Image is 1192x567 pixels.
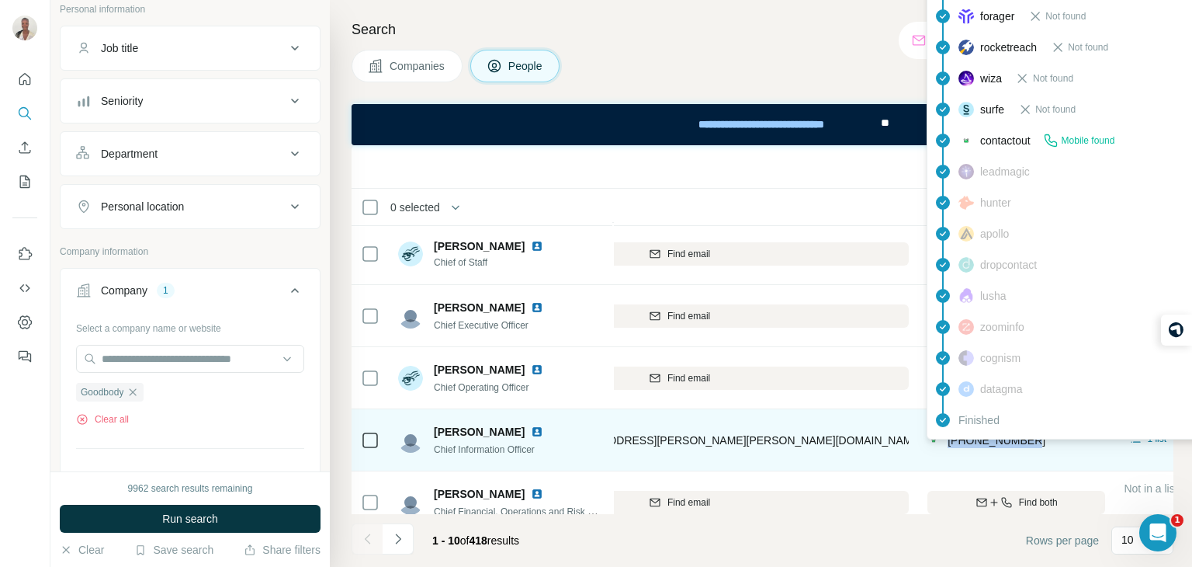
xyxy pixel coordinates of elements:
img: provider datagma logo [958,381,974,397]
div: 9962 search results remaining [128,482,253,496]
span: 0 selected [390,200,440,215]
span: 1 [1171,514,1183,527]
span: hunter [980,195,1011,210]
span: [PERSON_NAME] [434,424,525,440]
span: rocketreach [980,40,1037,55]
span: cognism [980,350,1020,366]
img: provider hunter logo [958,196,974,210]
img: provider apollo logo [958,226,974,242]
img: provider wiza logo [958,71,974,86]
span: Run search [162,511,218,527]
img: provider rocketreach logo [958,40,974,55]
span: contactout [980,133,1031,148]
button: Personal location [61,188,320,225]
img: Avatar [398,366,423,391]
span: lusha [980,288,1006,304]
div: Department [101,146,158,162]
p: Upload a CSV of company websites. [76,471,304,485]
h4: Search [352,19,1173,40]
img: provider leadmagic logo [958,164,974,179]
span: Rows per page [1026,533,1099,548]
button: Department [61,135,320,172]
span: Goodbody [81,385,123,399]
span: results [432,534,519,547]
img: provider cognism logo [958,350,974,366]
button: Job title [61,30,320,67]
span: 418 [470,534,487,547]
img: provider zoominfo logo [958,319,974,335]
iframe: Intercom live chat [1139,514,1176,551]
span: apollo [980,226,1009,242]
button: Find email [450,304,909,328]
span: datagma [980,381,1022,397]
button: Seniority [61,82,320,120]
button: Share filters [244,542,321,558]
button: Feedback [12,343,37,370]
img: LinkedIn logo [531,301,543,314]
iframe: Banner [352,104,1173,145]
img: provider surfe logo [958,102,974,117]
img: Avatar [398,490,423,515]
span: Not found [1036,103,1076,117]
button: Find both [927,491,1105,514]
span: Companies [390,58,446,74]
span: leadmagic [980,164,1030,179]
button: Run search [60,505,321,533]
span: forager [980,9,1014,24]
span: [PERSON_NAME] [434,238,525,254]
span: [PERSON_NAME][EMAIL_ADDRESS][PERSON_NAME][PERSON_NAME][DOMAIN_NAME] [470,434,923,447]
span: surfe [980,102,1004,117]
span: Chief Operating Officer [434,382,529,393]
span: of [460,534,470,547]
button: Dashboard [12,308,37,336]
img: provider contactout logo [958,137,974,144]
div: Select a company name or website [76,315,304,336]
img: LinkedIn logo [531,426,543,438]
span: Find both [1019,496,1058,510]
span: Chief Executive Officer [434,320,528,331]
span: zoominfo [980,319,1024,335]
img: LinkedIn logo [531,240,543,252]
span: People [508,58,544,74]
span: Not found [1033,71,1073,85]
img: provider lusha logo [958,288,974,304]
span: [PERSON_NAME] [434,362,525,377]
button: Search [12,99,37,127]
button: Use Surfe on LinkedIn [12,240,37,268]
div: Seniority [101,93,143,109]
span: Find email [667,309,710,323]
div: Personal location [101,199,184,214]
span: Find email [667,371,710,385]
span: Find email [667,496,710,510]
span: 1 - 10 [432,534,460,547]
span: Not found [1069,40,1109,54]
div: Company [101,283,147,298]
span: wiza [980,71,1002,86]
button: Clear [60,542,104,558]
p: 10 [1121,532,1134,548]
button: Company1 [61,272,320,315]
span: [PERSON_NAME] [434,300,525,315]
span: Finished [958,412,1000,428]
span: Find email [667,247,710,261]
span: [PERSON_NAME] [434,486,525,502]
span: Chief of Staff [434,256,549,270]
span: Chief Information Officer [434,444,535,455]
div: 1 [157,283,175,297]
img: LinkedIn logo [531,488,543,500]
img: Avatar [398,304,423,329]
button: Use Surfe API [12,274,37,302]
button: Save search [134,542,213,558]
img: LinkedIn logo [531,364,543,376]
span: Mobile found [1062,134,1115,148]
img: Avatar [12,16,37,40]
span: Not in a list [1124,482,1177,495]
button: Find email [450,242,909,266]
img: Avatar [398,242,423,266]
p: Company information [60,245,321,259]
div: Job title [101,40,138,56]
span: dropcontact [980,257,1037,273]
button: My lists [12,168,37,196]
span: Not found [1046,9,1086,23]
